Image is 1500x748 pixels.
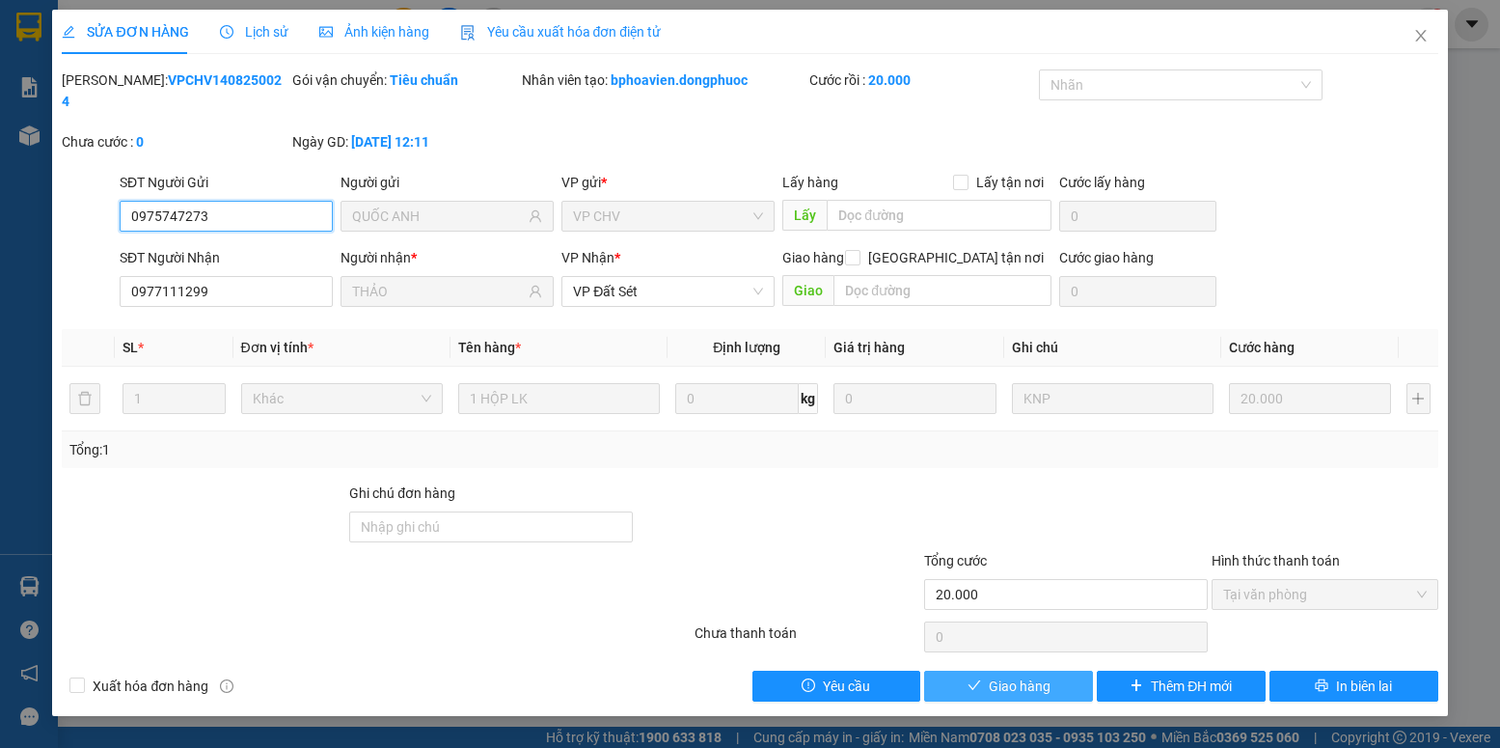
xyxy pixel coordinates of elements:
[1223,580,1426,609] span: Tại văn phòng
[458,340,521,355] span: Tên hàng
[96,123,203,137] span: VPDS1408250001
[253,384,431,413] span: Khác
[809,69,1035,91] div: Cước rồi :
[241,340,314,355] span: Đơn vị tính
[833,383,995,414] input: 0
[782,175,838,190] span: Lấy hàng
[460,24,662,40] span: Yêu cầu xuất hóa đơn điện tử
[62,24,188,40] span: SỬA ĐƠN HÀNG
[1315,679,1328,694] span: printer
[319,24,429,40] span: Ảnh kiện hàng
[561,172,775,193] div: VP gửi
[352,281,525,302] input: Tên người nhận
[1059,250,1154,265] label: Cước giao hàng
[1059,201,1217,232] input: Cước lấy hàng
[968,172,1051,193] span: Lấy tận nơi
[152,31,259,55] span: Bến xe [GEOGRAPHIC_DATA]
[120,172,333,193] div: SĐT Người Gửi
[1059,175,1145,190] label: Cước lấy hàng
[1212,553,1340,568] label: Hình thức thanh toán
[390,72,458,88] b: Tiêu chuẩn
[1097,671,1266,702] button: plusThêm ĐH mới
[713,340,780,355] span: Định lượng
[989,676,1050,697] span: Giao hàng
[341,247,554,268] div: Người nhận
[62,131,287,152] div: Chưa cước :
[833,275,1050,306] input: Dọc đường
[924,671,1093,702] button: checkGiao hàng
[62,25,75,39] span: edit
[782,200,827,231] span: Lấy
[823,676,870,697] span: Yêu cầu
[693,623,922,656] div: Chưa thanh toán
[460,25,476,41] img: icon
[799,383,818,414] span: kg
[1406,383,1430,414] button: plus
[136,134,144,150] b: 0
[123,340,138,355] span: SL
[611,72,748,88] b: bphoavien.dongphuoc
[220,679,233,693] span: info-circle
[529,285,542,298] span: user
[1130,679,1143,694] span: plus
[349,512,633,542] input: Ghi chú đơn hàng
[833,340,905,355] span: Giá trị hàng
[529,209,542,223] span: user
[1413,28,1429,43] span: close
[351,134,429,150] b: [DATE] 12:11
[152,86,236,97] span: Hotline: 19001152
[802,679,815,694] span: exclamation-circle
[352,206,525,227] input: Tên người gửi
[782,275,833,306] span: Giao
[1336,676,1392,697] span: In biên lai
[868,72,911,88] b: 20.000
[522,69,805,91] div: Nhân viên tạo:
[69,383,100,414] button: delete
[292,69,518,91] div: Gói vận chuyển:
[152,11,264,27] strong: ĐỒNG PHƯỚC
[42,140,118,152] span: 11:20:31 [DATE]
[292,131,518,152] div: Ngày GD:
[1151,676,1232,697] span: Thêm ĐH mới
[1394,10,1448,64] button: Close
[1229,383,1391,414] input: 0
[1059,276,1217,307] input: Cước giao hàng
[120,247,333,268] div: SĐT Người Nhận
[349,485,455,501] label: Ghi chú đơn hàng
[1004,329,1221,367] th: Ghi chú
[968,679,981,694] span: check
[1269,671,1438,702] button: printerIn biên lai
[752,671,921,702] button: exclamation-circleYêu cầu
[6,140,118,152] span: In ngày:
[860,247,1051,268] span: [GEOGRAPHIC_DATA] tận nơi
[220,24,288,40] span: Lịch sử
[341,172,554,193] div: Người gửi
[85,676,216,697] span: Xuất hóa đơn hàng
[458,383,660,414] input: VD: Bàn, Ghế
[62,72,282,109] b: VPCHV1408250024
[1229,340,1295,355] span: Cước hàng
[782,250,844,265] span: Giao hàng
[827,200,1050,231] input: Dọc đường
[924,553,987,568] span: Tổng cước
[220,25,233,39] span: clock-circle
[573,202,763,231] span: VP CHV
[573,277,763,306] span: VP Đất Sét
[152,58,265,82] span: 01 Võ Văn Truyện, KP.1, Phường 2
[1012,383,1214,414] input: Ghi Chú
[52,104,236,120] span: -----------------------------------------
[6,125,203,136] span: [PERSON_NAME]:
[7,12,93,97] img: logo
[319,25,333,39] span: picture
[62,69,287,112] div: [PERSON_NAME]:
[69,439,580,460] div: Tổng: 1
[561,250,614,265] span: VP Nhận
